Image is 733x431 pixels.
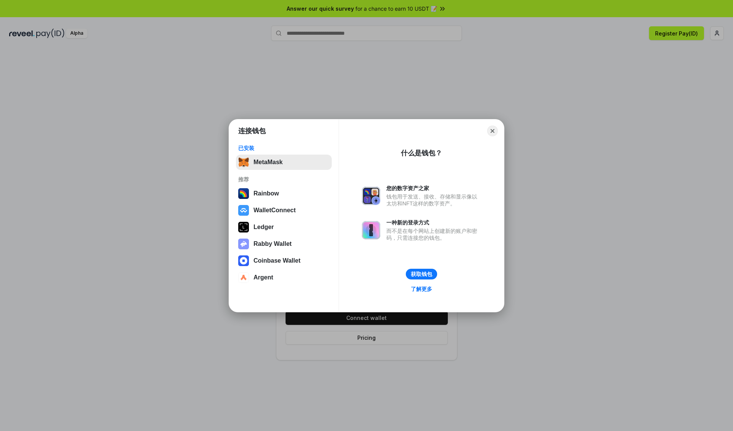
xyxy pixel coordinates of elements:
[238,272,249,283] img: svg+xml,%3Csvg%20width%3D%2228%22%20height%3D%2228%22%20viewBox%3D%220%200%2028%2028%22%20fill%3D...
[253,241,292,247] div: Rabby Wallet
[411,286,432,292] div: 了解更多
[236,236,332,252] button: Rabby Wallet
[238,239,249,249] img: svg+xml,%3Csvg%20xmlns%3D%22http%3A%2F%2Fwww.w3.org%2F2000%2Fsvg%22%20fill%3D%22none%22%20viewBox...
[236,220,332,235] button: Ledger
[386,219,481,226] div: 一种新的登录方式
[401,149,442,158] div: 什么是钱包？
[487,126,498,136] button: Close
[362,221,380,239] img: svg+xml,%3Csvg%20xmlns%3D%22http%3A%2F%2Fwww.w3.org%2F2000%2Fsvg%22%20fill%3D%22none%22%20viewBox...
[406,269,437,279] button: 获取钱包
[406,284,437,294] a: 了解更多
[238,222,249,232] img: svg+xml,%3Csvg%20xmlns%3D%22http%3A%2F%2Fwww.w3.org%2F2000%2Fsvg%22%20width%3D%2228%22%20height%3...
[236,253,332,268] button: Coinbase Wallet
[238,205,249,216] img: svg+xml,%3Csvg%20width%3D%2228%22%20height%3D%2228%22%20viewBox%3D%220%200%2028%2028%22%20fill%3D...
[238,255,249,266] img: svg+xml,%3Csvg%20width%3D%2228%22%20height%3D%2228%22%20viewBox%3D%220%200%2028%2028%22%20fill%3D...
[236,186,332,201] button: Rainbow
[386,228,481,241] div: 而不是在每个网站上创建新的账户和密码，只需连接您的钱包。
[236,155,332,170] button: MetaMask
[238,176,329,183] div: 推荐
[238,188,249,199] img: svg+xml,%3Csvg%20width%3D%22120%22%20height%3D%22120%22%20viewBox%3D%220%200%20120%20120%22%20fil...
[253,224,274,231] div: Ledger
[253,257,300,264] div: Coinbase Wallet
[253,274,273,281] div: Argent
[253,190,279,197] div: Rainbow
[236,270,332,285] button: Argent
[362,187,380,205] img: svg+xml,%3Csvg%20xmlns%3D%22http%3A%2F%2Fwww.w3.org%2F2000%2Fsvg%22%20fill%3D%22none%22%20viewBox...
[386,193,481,207] div: 钱包用于发送、接收、存储和显示像以太坊和NFT这样的数字资产。
[253,207,296,214] div: WalletConnect
[411,271,432,278] div: 获取钱包
[238,126,266,136] h1: 连接钱包
[236,203,332,218] button: WalletConnect
[386,185,481,192] div: 您的数字资产之家
[238,157,249,168] img: svg+xml,%3Csvg%20fill%3D%22none%22%20height%3D%2233%22%20viewBox%3D%220%200%2035%2033%22%20width%...
[253,159,283,166] div: MetaMask
[238,145,329,152] div: 已安装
